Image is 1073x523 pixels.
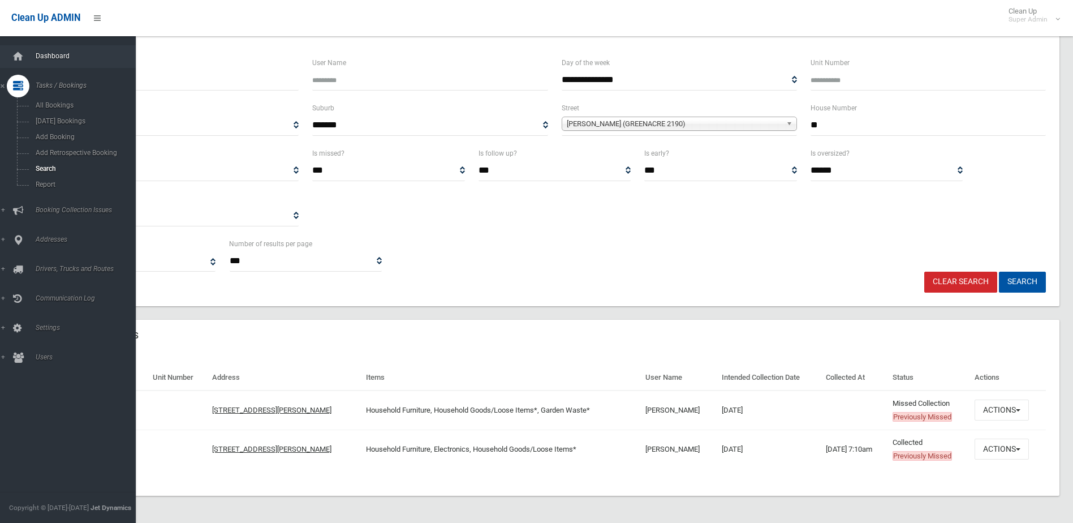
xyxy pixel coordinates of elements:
span: Users [32,353,144,361]
span: Booking Collection Issues [32,206,144,214]
span: Drivers, Trucks and Routes [32,265,144,273]
th: Collected At [821,365,887,391]
th: Status [888,365,970,391]
span: Addresses [32,235,144,243]
label: Unit Number [811,57,850,69]
label: House Number [811,102,857,114]
label: Suburb [312,102,334,114]
td: [DATE] [717,391,822,430]
span: Communication Log [32,294,144,302]
td: [PERSON_NAME] [641,391,717,430]
span: All Bookings [32,101,135,109]
span: Previously Missed [893,451,952,461]
span: Add Retrospective Booking [32,149,135,157]
td: Collected [888,430,970,469]
label: Is oversized? [811,147,850,160]
label: Is missed? [312,147,344,160]
td: [DATE] 7:10am [821,430,887,469]
span: Clean Up [1003,7,1059,24]
td: Household Furniture, Household Goods/Loose Items*, Garden Waste* [361,391,641,430]
a: Clear Search [924,272,997,293]
span: Dashboard [32,52,144,60]
th: Intended Collection Date [717,365,822,391]
td: [PERSON_NAME] [641,430,717,469]
label: User Name [312,57,346,69]
span: [PERSON_NAME] (GREENACRE 2190) [567,117,782,131]
label: Street [562,102,579,114]
a: [STREET_ADDRESS][PERSON_NAME] [212,445,331,453]
th: Address [208,365,361,391]
button: Actions [975,439,1029,460]
button: Search [999,272,1046,293]
button: Actions [975,400,1029,421]
th: User Name [641,365,717,391]
span: [DATE] Bookings [32,117,135,125]
span: Clean Up ADMIN [11,12,80,23]
span: Previously Missed [893,412,952,422]
span: Copyright © [DATE]-[DATE] [9,504,89,512]
a: [STREET_ADDRESS][PERSON_NAME] [212,406,331,414]
th: Actions [970,365,1046,391]
span: Tasks / Bookings [32,82,144,89]
span: Add Booking [32,133,135,141]
label: Is follow up? [479,147,517,160]
td: [DATE] [717,430,822,469]
th: Unit Number [148,365,208,391]
small: Super Admin [1009,15,1048,24]
span: Settings [32,324,144,332]
label: Is early? [644,147,669,160]
span: Report [32,181,135,188]
label: Day of the week [562,57,610,69]
label: Number of results per page [229,238,312,250]
strong: Jet Dynamics [91,504,131,512]
th: Items [361,365,641,391]
td: Missed Collection [888,391,970,430]
td: Household Furniture, Electronics, Household Goods/Loose Items* [361,430,641,469]
span: Search [32,165,135,173]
